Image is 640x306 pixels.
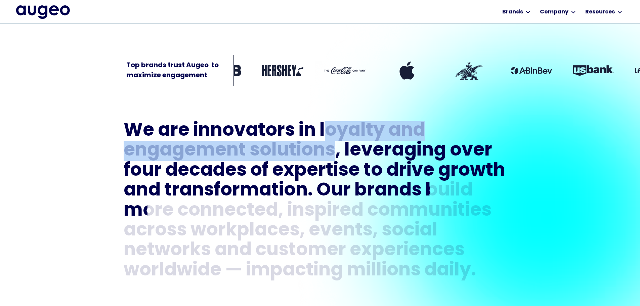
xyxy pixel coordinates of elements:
div: social [382,221,437,241]
div: events, [309,221,378,241]
div: over [450,141,492,161]
div: more [124,201,174,221]
div: four [124,161,162,181]
div: innovators [193,121,295,141]
div: We [124,121,154,141]
div: loyalty [319,121,385,141]
div: engagement [124,141,246,161]
div: to [364,161,383,181]
div: communities [367,201,492,221]
div: worldwide [124,261,221,281]
div: solutions, [250,141,341,161]
div: — [225,261,242,281]
div: impacting [246,261,343,281]
div: workplaces, [190,221,305,241]
div: inspired [287,201,364,221]
div: in [299,121,316,141]
div: connected, [177,201,284,221]
div: expertise [272,161,360,181]
div: and [388,121,425,141]
div: and [215,241,252,261]
div: Brands [502,8,523,16]
div: leveraging [344,141,446,161]
div: daily. [424,261,476,281]
div: growth [438,161,505,181]
div: and [124,181,161,201]
div: experiences [350,241,465,261]
div: Resources [585,8,615,16]
div: decades [165,161,247,181]
div: Our [316,181,351,201]
div: Company [540,8,568,16]
div: build [425,181,473,201]
div: networks [124,241,211,261]
div: across [124,221,187,241]
div: drive [386,161,434,181]
a: home [16,5,70,19]
div: transformation. [164,181,313,201]
div: of [250,161,268,181]
div: millions [347,261,421,281]
div: customer [255,241,346,261]
div: brands [354,181,422,201]
div: are [158,121,189,141]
